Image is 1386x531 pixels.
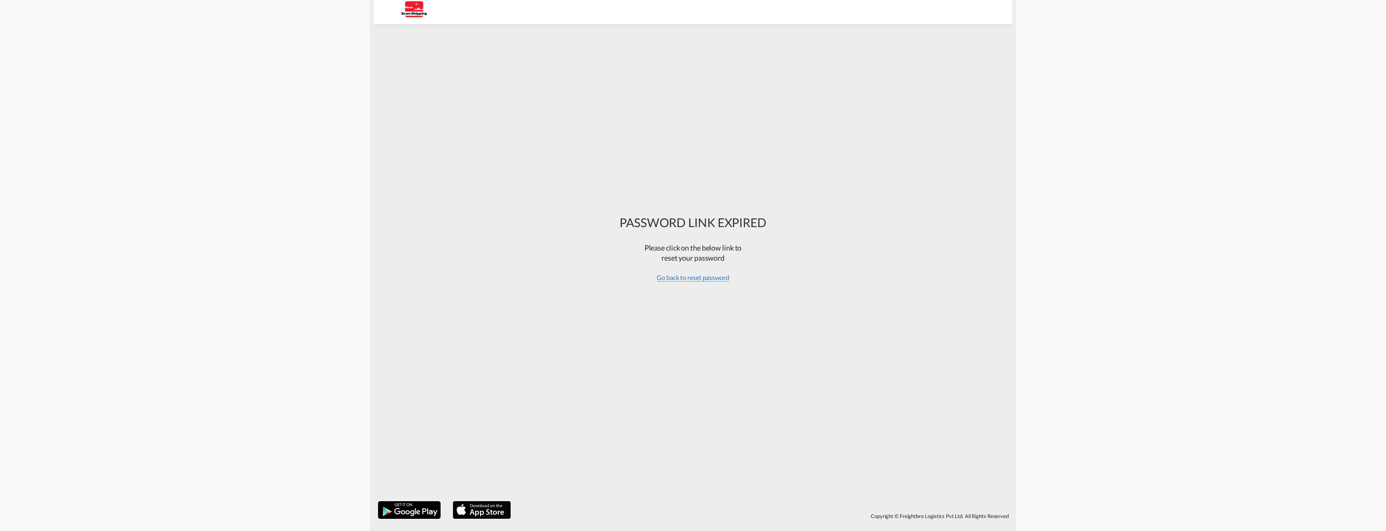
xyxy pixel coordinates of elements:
div: PASSWORD LINK EXPIRED [619,214,766,231]
span: Go back to reset password [657,274,729,282]
img: google.png [377,500,441,520]
span: reset your password [661,253,724,262]
img: apple.png [452,500,512,520]
div: Copyright © Freightbro Logistics Pvt Ltd. All Rights Reserved [515,509,1012,523]
span: Please click on the below link to [645,243,742,252]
